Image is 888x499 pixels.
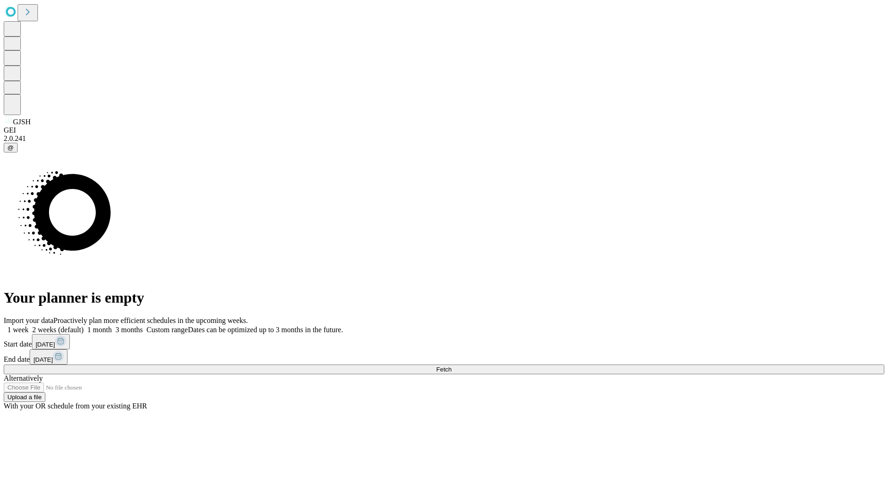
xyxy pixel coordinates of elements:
button: Upload a file [4,392,45,402]
span: [DATE] [36,341,55,348]
h1: Your planner is empty [4,289,884,306]
span: Fetch [436,366,451,373]
span: [DATE] [33,356,53,363]
span: Alternatively [4,374,43,382]
span: 3 months [116,326,143,334]
div: Start date [4,334,884,349]
span: Custom range [147,326,188,334]
span: Proactively plan more efficient schedules in the upcoming weeks. [54,316,248,324]
span: 1 week [7,326,29,334]
span: Import your data [4,316,54,324]
span: 2 weeks (default) [32,326,84,334]
button: @ [4,143,18,152]
div: GEI [4,126,884,134]
button: [DATE] [32,334,70,349]
div: 2.0.241 [4,134,884,143]
span: GJSH [13,118,31,126]
button: Fetch [4,365,884,374]
div: End date [4,349,884,365]
span: 1 month [87,326,112,334]
span: With your OR schedule from your existing EHR [4,402,147,410]
button: [DATE] [30,349,68,365]
span: Dates can be optimized up to 3 months in the future. [188,326,343,334]
span: @ [7,144,14,151]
